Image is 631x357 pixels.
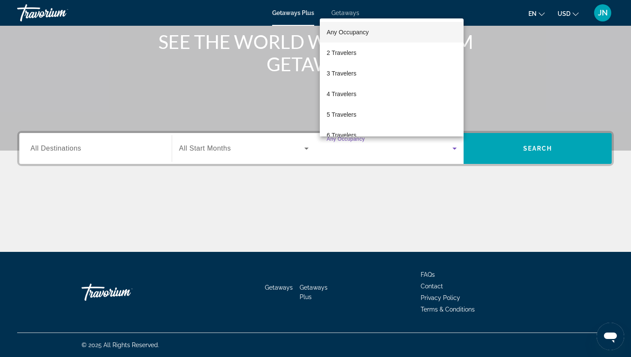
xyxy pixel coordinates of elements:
span: 6 Travelers [327,130,356,140]
span: 4 Travelers [327,89,356,99]
span: 3 Travelers [327,68,356,79]
span: 5 Travelers [327,109,356,120]
span: 2 Travelers [327,48,356,58]
span: Any Occupancy [327,29,369,36]
iframe: Button to launch messaging window [597,323,624,350]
